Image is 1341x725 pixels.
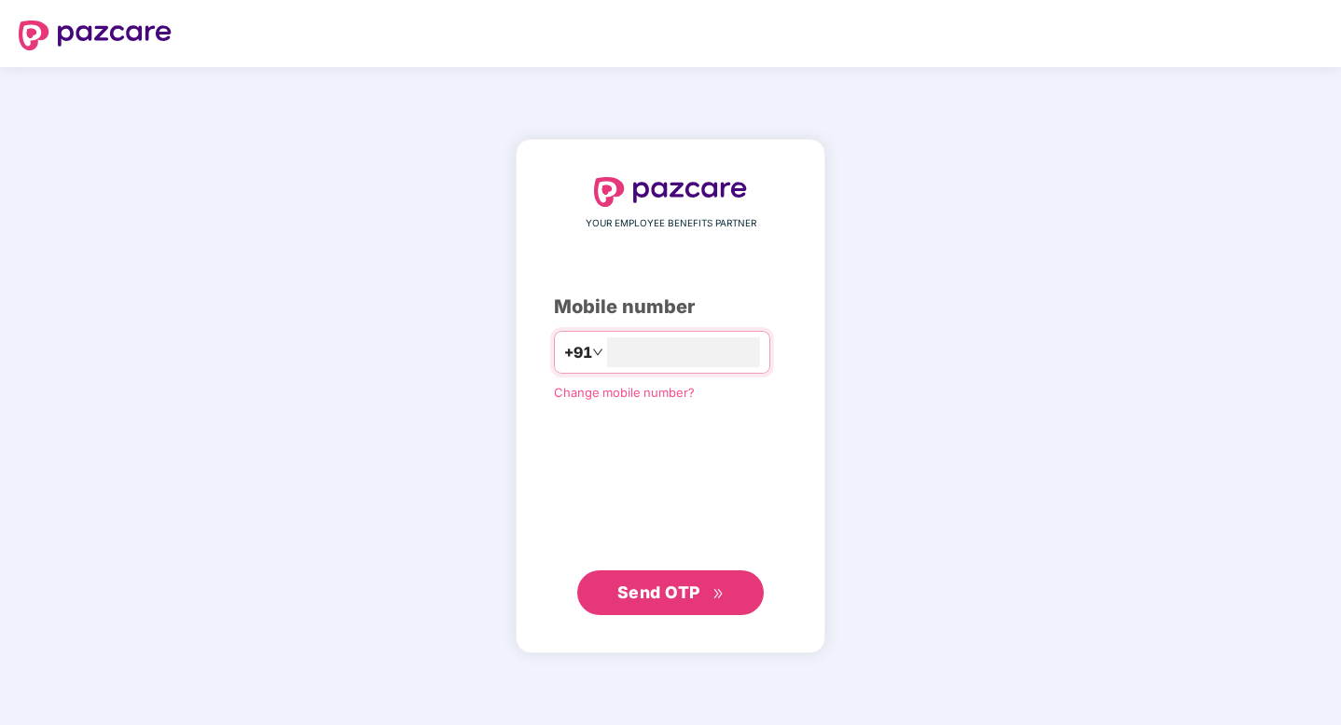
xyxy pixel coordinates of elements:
[554,293,787,321] div: Mobile number
[564,341,592,364] span: +91
[554,385,695,400] a: Change mobile number?
[617,582,700,602] span: Send OTP
[577,570,764,615] button: Send OTPdouble-right
[19,21,172,50] img: logo
[586,216,756,231] span: YOUR EMPLOYEE BENEFITS PARTNER
[594,177,747,207] img: logo
[592,347,603,358] span: down
[712,588,725,600] span: double-right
